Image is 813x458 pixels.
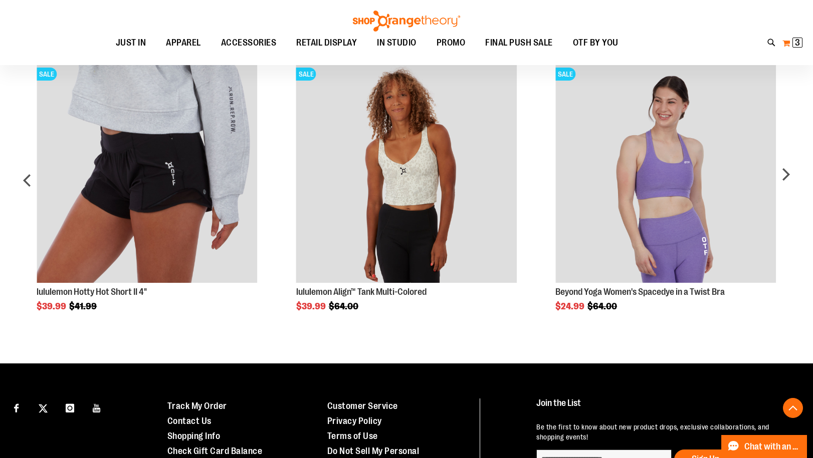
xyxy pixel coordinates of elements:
span: ACCESSORIES [221,32,277,54]
span: SALE [37,68,57,81]
button: Chat with an Expert [721,435,807,458]
span: Chat with an Expert [744,442,801,451]
a: Check Gift Card Balance [167,446,263,456]
img: Twitter [39,404,48,413]
h4: Join the List [536,398,792,417]
a: lululemon Align™ Tank Multi-Colored [296,287,427,297]
span: RETAIL DISPLAY [296,32,357,54]
a: Visit our Youtube page [88,398,106,416]
span: IN STUDIO [377,32,417,54]
a: Visit our Instagram page [61,398,79,416]
span: SALE [296,68,316,81]
a: lululemon Hotty Hot Short II 4" [37,287,147,297]
span: $64.00 [329,301,360,311]
a: Beyond Yoga Women's Spacedye in a Twist Bra [555,287,725,297]
span: SALE [555,68,575,81]
a: Shopping Info [167,431,221,441]
a: Product Page Link [37,63,257,284]
span: $24.99 [555,301,586,311]
span: $39.99 [296,301,327,311]
span: $64.00 [587,301,619,311]
a: Customer Service [327,401,398,411]
span: FINAL PUSH SALE [485,32,553,54]
a: Product Page Link [555,63,776,284]
img: Shop Orangetheory [351,11,462,32]
span: OTF BY YOU [573,32,619,54]
p: Be the first to know about new product drops, exclusive collaborations, and shopping events! [536,422,792,442]
span: 3 [795,38,800,48]
span: PROMO [437,32,466,54]
a: Visit our X page [35,398,52,416]
span: $41.99 [69,301,98,311]
a: Visit our Facebook page [8,398,25,416]
div: prev [18,48,38,321]
span: $39.99 [37,301,68,311]
img: Product image for lululemon Hotty Hot Short II 4" [37,63,257,283]
button: Back To Top [783,398,803,418]
a: Privacy Policy [327,416,382,426]
div: next [775,48,795,321]
img: Beyond Yoga Women's Spacedye in a Twist Bra [555,63,776,283]
a: Contact Us [167,416,212,426]
a: Terms of Use [327,431,378,441]
a: Track My Order [167,401,227,411]
a: Product Page Link [296,63,517,284]
span: APPAREL [166,32,201,54]
span: JUST IN [116,32,146,54]
img: Product image for lululemon Align™ Tank Multi-Colored [296,63,517,283]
